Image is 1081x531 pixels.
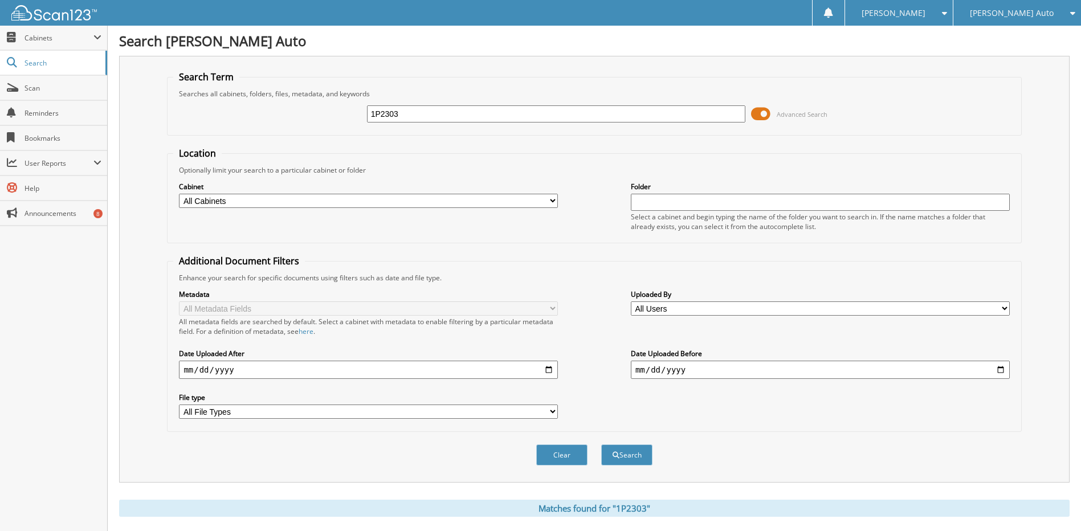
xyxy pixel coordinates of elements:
[119,500,1070,517] div: Matches found for "1P2303"
[299,326,313,336] a: here
[631,349,1010,358] label: Date Uploaded Before
[173,89,1015,99] div: Searches all cabinets, folders, files, metadata, and keywords
[970,10,1054,17] span: [PERSON_NAME] Auto
[631,182,1010,191] label: Folder
[25,209,101,218] span: Announcements
[173,147,222,160] legend: Location
[173,71,239,83] legend: Search Term
[173,273,1015,283] div: Enhance your search for specific documents using filters such as date and file type.
[862,10,925,17] span: [PERSON_NAME]
[25,133,101,143] span: Bookmarks
[601,444,652,465] button: Search
[11,5,97,21] img: scan123-logo-white.svg
[631,289,1010,299] label: Uploaded By
[179,349,558,358] label: Date Uploaded After
[179,182,558,191] label: Cabinet
[25,158,93,168] span: User Reports
[777,110,827,119] span: Advanced Search
[173,165,1015,175] div: Optionally limit your search to a particular cabinet or folder
[25,183,101,193] span: Help
[179,393,558,402] label: File type
[631,212,1010,231] div: Select a cabinet and begin typing the name of the folder you want to search in. If the name match...
[179,317,558,336] div: All metadata fields are searched by default. Select a cabinet with metadata to enable filtering b...
[536,444,588,465] button: Clear
[179,289,558,299] label: Metadata
[25,58,100,68] span: Search
[179,361,558,379] input: start
[25,108,101,118] span: Reminders
[25,33,93,43] span: Cabinets
[631,361,1010,379] input: end
[93,209,103,218] div: 8
[25,83,101,93] span: Scan
[173,255,305,267] legend: Additional Document Filters
[119,31,1070,50] h1: Search [PERSON_NAME] Auto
